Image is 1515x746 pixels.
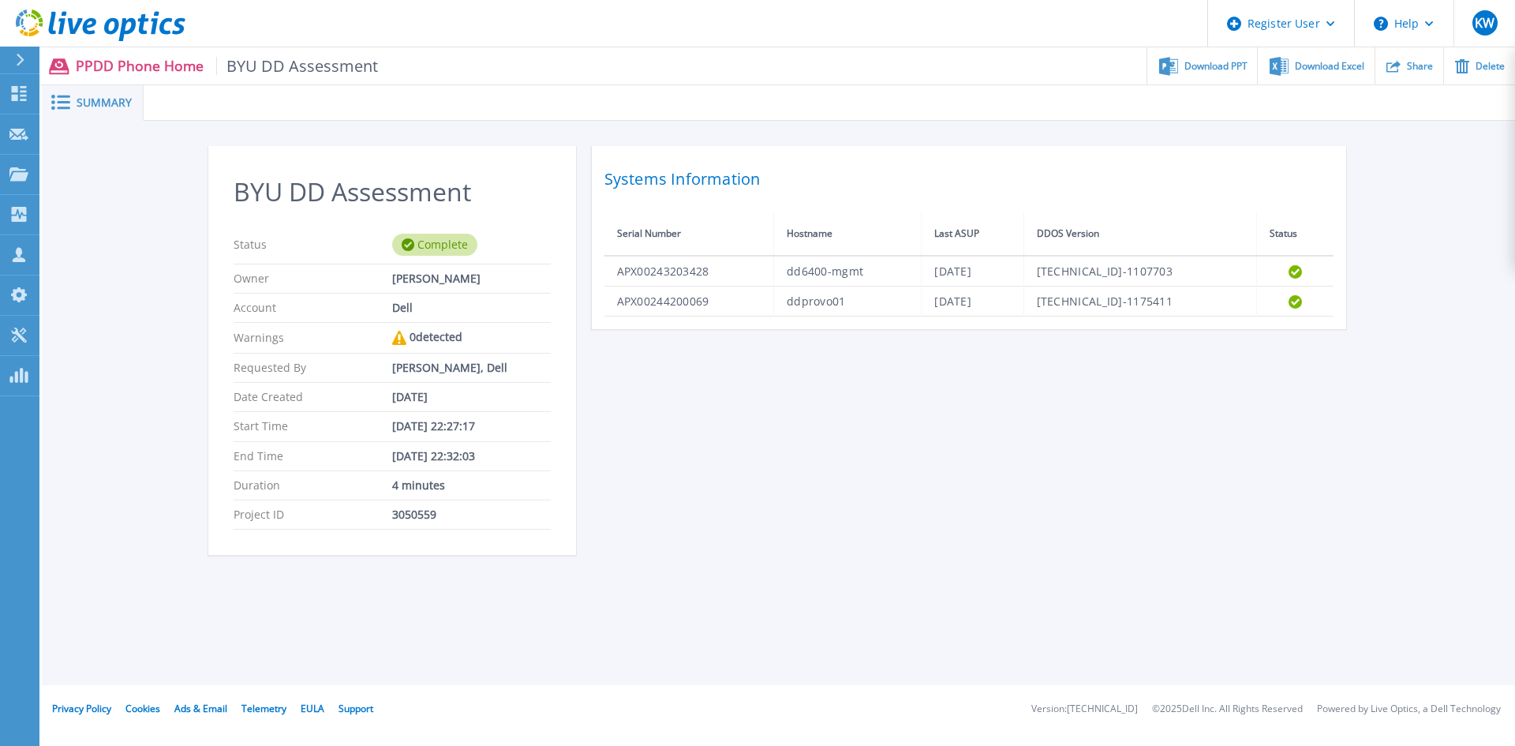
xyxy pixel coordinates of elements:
[1317,704,1501,714] li: Powered by Live Optics, a Dell Technology
[339,702,373,715] a: Support
[234,302,392,314] p: Account
[922,287,1023,317] td: [DATE]
[125,702,160,715] a: Cookies
[216,57,379,75] span: BYU DD Assessment
[1023,212,1256,256] th: DDOS Version
[392,391,551,403] div: [DATE]
[234,234,392,256] p: Status
[1295,62,1364,71] span: Download Excel
[922,256,1023,287] td: [DATE]
[604,256,774,287] td: APX00243203428
[392,479,551,492] div: 4 minutes
[1152,704,1303,714] li: © 2025 Dell Inc. All Rights Reserved
[234,178,551,207] h2: BYU DD Assessment
[392,450,551,463] div: [DATE] 22:32:03
[1023,287,1256,317] td: [TECHNICAL_ID]-1175411
[1023,256,1256,287] td: [TECHNICAL_ID]-1107703
[392,331,551,345] div: 0 detected
[234,331,392,345] p: Warnings
[392,362,551,374] div: [PERSON_NAME], Dell
[392,420,551,433] div: [DATE] 22:27:17
[1031,704,1138,714] li: Version: [TECHNICAL_ID]
[174,702,227,715] a: Ads & Email
[52,702,111,715] a: Privacy Policy
[234,450,392,463] p: End Time
[392,272,551,285] div: [PERSON_NAME]
[76,57,379,75] p: PPDD Phone Home
[1184,62,1248,71] span: Download PPT
[1407,62,1433,71] span: Share
[392,234,477,256] div: Complete
[922,212,1023,256] th: Last ASUP
[1476,62,1505,71] span: Delete
[392,302,551,314] div: Dell
[234,391,392,403] p: Date Created
[1475,17,1494,29] span: KW
[234,420,392,433] p: Start Time
[392,508,551,521] div: 3050559
[241,702,286,715] a: Telemetry
[234,479,392,492] p: Duration
[604,287,774,317] td: APX00244200069
[604,212,774,256] th: Serial Number
[234,508,392,521] p: Project ID
[774,212,922,256] th: Hostname
[77,97,132,108] span: Summary
[774,287,922,317] td: ddprovo01
[234,362,392,374] p: Requested By
[604,165,1334,193] h2: Systems Information
[234,272,392,285] p: Owner
[774,256,922,287] td: dd6400-mgmt
[1256,212,1333,256] th: Status
[301,702,324,715] a: EULA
